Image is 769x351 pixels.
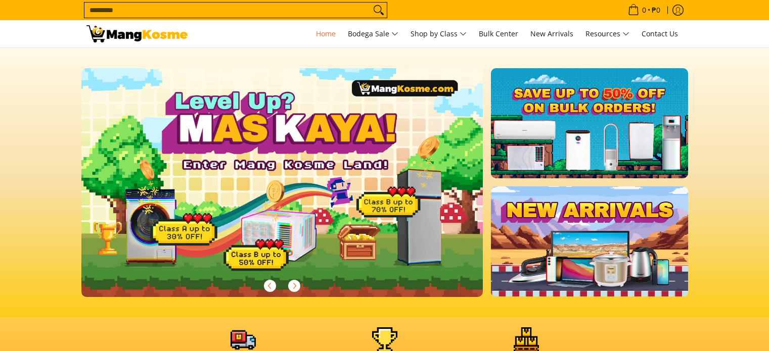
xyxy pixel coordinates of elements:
a: Home [311,20,341,47]
img: Mang Kosme: Your Home Appliances Warehouse Sale Partner! [86,25,188,42]
span: Shop by Class [411,28,467,40]
span: Resources [585,28,629,40]
span: Bodega Sale [348,28,398,40]
button: Next [283,275,305,297]
span: New Arrivals [530,29,573,38]
span: 0 [641,7,648,14]
a: Shop by Class [405,20,472,47]
span: Bulk Center [479,29,518,38]
span: Contact Us [642,29,678,38]
a: Contact Us [637,20,683,47]
a: Bulk Center [474,20,523,47]
span: • [625,5,663,16]
a: Resources [580,20,635,47]
a: More [81,68,516,313]
button: Search [371,3,387,18]
nav: Main Menu [198,20,683,47]
span: Home [316,29,336,38]
a: New Arrivals [525,20,578,47]
button: Previous [259,275,281,297]
a: Bodega Sale [343,20,403,47]
span: ₱0 [650,7,662,14]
